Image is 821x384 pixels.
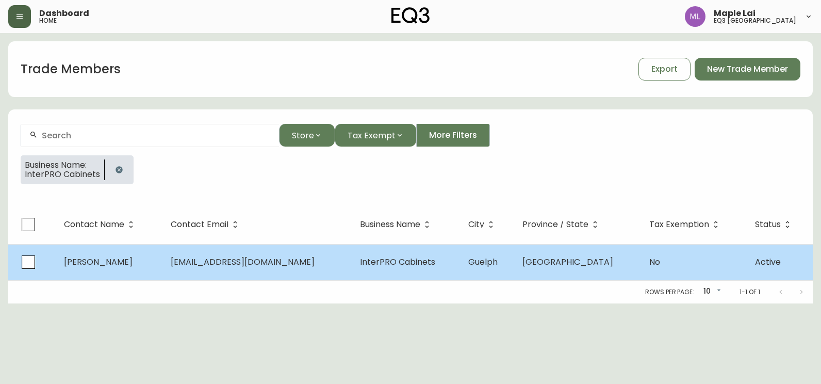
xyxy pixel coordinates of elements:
span: Tax Exemption [649,220,723,229]
span: Business Name: [25,161,100,170]
span: City [468,221,484,228]
span: Business Name [360,221,420,228]
span: Contact Email [171,220,242,229]
button: More Filters [416,124,490,147]
span: Export [651,63,678,75]
p: 1-1 of 1 [740,287,760,297]
span: Province / State [522,221,588,228]
h5: home [39,18,57,24]
img: 61e28cffcf8cc9f4e300d877dd684943 [685,6,705,27]
span: City [468,220,498,229]
span: Dashboard [39,9,89,18]
span: [PERSON_NAME] [64,256,133,268]
span: Tax Exempt [348,129,396,142]
button: Store [279,124,335,147]
span: Contact Email [171,221,228,228]
span: Active [755,256,781,268]
span: Tax Exemption [649,221,709,228]
span: Guelph [468,256,498,268]
span: Province / State [522,220,602,229]
span: Status [755,221,781,228]
span: No [649,256,660,268]
p: Rows per page: [645,287,694,297]
span: InterPRO Cabinets [360,256,435,268]
span: More Filters [429,130,477,141]
input: Search [42,131,271,140]
span: Contact Name [64,220,138,229]
button: Tax Exempt [335,124,416,147]
span: InterPRO Cabinets [25,170,100,179]
h1: Trade Members [21,60,121,78]
span: Status [755,220,794,229]
span: Store [292,129,314,142]
span: New Trade Member [707,63,788,75]
button: New Trade Member [695,58,800,81]
span: Maple Lai [714,9,756,18]
h5: eq3 [GEOGRAPHIC_DATA] [714,18,796,24]
button: Export [638,58,691,81]
span: Contact Name [64,221,124,228]
span: [GEOGRAPHIC_DATA] [522,256,613,268]
span: Business Name [360,220,434,229]
div: 10 [698,283,723,300]
img: logo [391,7,430,24]
span: [EMAIL_ADDRESS][DOMAIN_NAME] [171,256,315,268]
